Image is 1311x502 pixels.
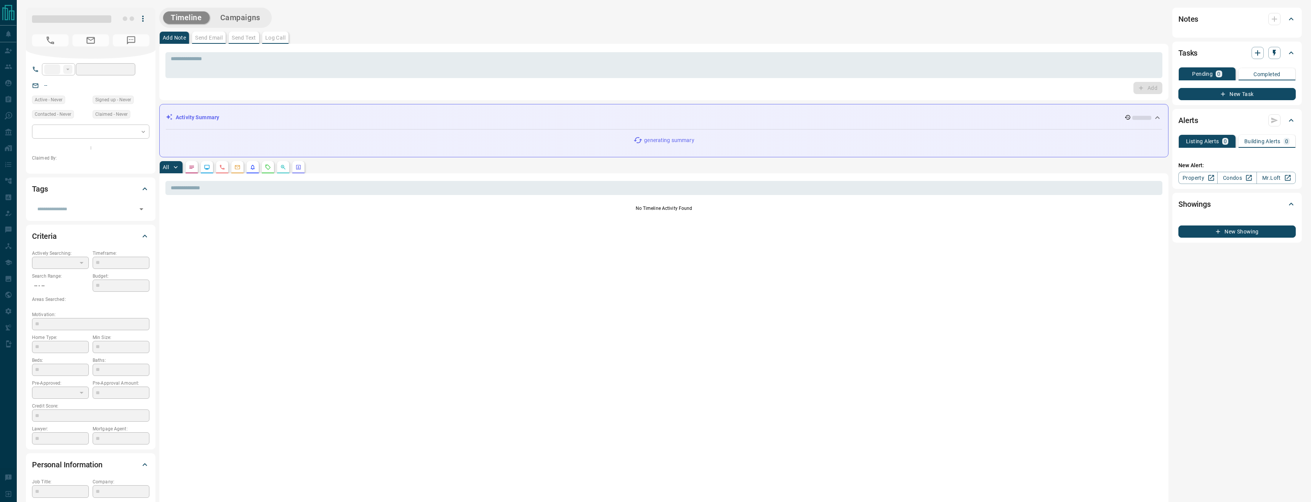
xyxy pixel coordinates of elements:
button: Open [136,204,147,214]
span: Signed up - Never [95,96,131,104]
p: Baths: [93,357,149,364]
p: Claimed By: [32,155,149,161]
p: Actively Searching: [32,250,89,257]
p: Company: [93,478,149,485]
p: Timeframe: [93,250,149,257]
p: 0 [1285,139,1288,144]
svg: Listing Alerts [250,164,256,170]
span: Claimed - Never [95,110,128,118]
svg: Calls [219,164,225,170]
p: New Alert: [1178,161,1296,169]
div: Tasks [1178,44,1296,62]
span: Active - Never [35,96,63,104]
p: Building Alerts [1244,139,1281,144]
p: Min Size: [93,334,149,341]
svg: Agent Actions [295,164,301,170]
p: 0 [1224,139,1227,144]
p: All [163,165,169,170]
p: Lawyer: [32,425,89,432]
h2: Tasks [1178,47,1197,59]
p: Home Type: [32,334,89,341]
div: Tags [32,180,149,198]
a: Mr.Loft [1257,172,1296,184]
p: Activity Summary [176,114,219,122]
h2: Alerts [1178,114,1198,126]
span: No Number [113,34,149,46]
p: No Timeline Activity Found [165,205,1162,212]
p: Budget: [93,273,149,280]
p: Mortgage Agent: [93,425,149,432]
p: Pre-Approved: [32,380,89,387]
p: generating summary [644,136,694,144]
p: Pending [1192,71,1213,77]
div: Alerts [1178,111,1296,129]
button: Campaigns [213,11,268,24]
h2: Tags [32,183,48,195]
h2: Criteria [32,230,57,242]
p: Listing Alerts [1186,139,1219,144]
a: Condos [1217,172,1257,184]
p: Areas Searched: [32,296,149,303]
div: Criteria [32,227,149,245]
span: Contacted - Never [35,110,71,118]
p: Credit Score: [32,403,149,409]
button: New Task [1178,88,1296,100]
p: -- - -- [32,280,89,292]
svg: Notes [189,164,195,170]
div: Personal Information [32,456,149,474]
h2: Notes [1178,13,1198,25]
h2: Personal Information [32,459,103,471]
p: Beds: [32,357,89,364]
div: Showings [1178,195,1296,213]
svg: Opportunities [280,164,286,170]
p: Job Title: [32,478,89,485]
a: -- [44,82,47,88]
button: Timeline [163,11,210,24]
h2: Showings [1178,198,1211,210]
svg: Emails [234,164,240,170]
svg: Requests [265,164,271,170]
p: 0 [1217,71,1220,77]
div: Notes [1178,10,1296,28]
p: Add Note [163,35,186,40]
p: Search Range: [32,273,89,280]
span: No Number [32,34,69,46]
span: No Email [72,34,109,46]
button: New Showing [1178,225,1296,238]
div: Activity Summary [166,110,1162,125]
p: Completed [1253,72,1281,77]
a: Property [1178,172,1218,184]
p: Motivation: [32,311,149,318]
p: Pre-Approval Amount: [93,380,149,387]
svg: Lead Browsing Activity [204,164,210,170]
